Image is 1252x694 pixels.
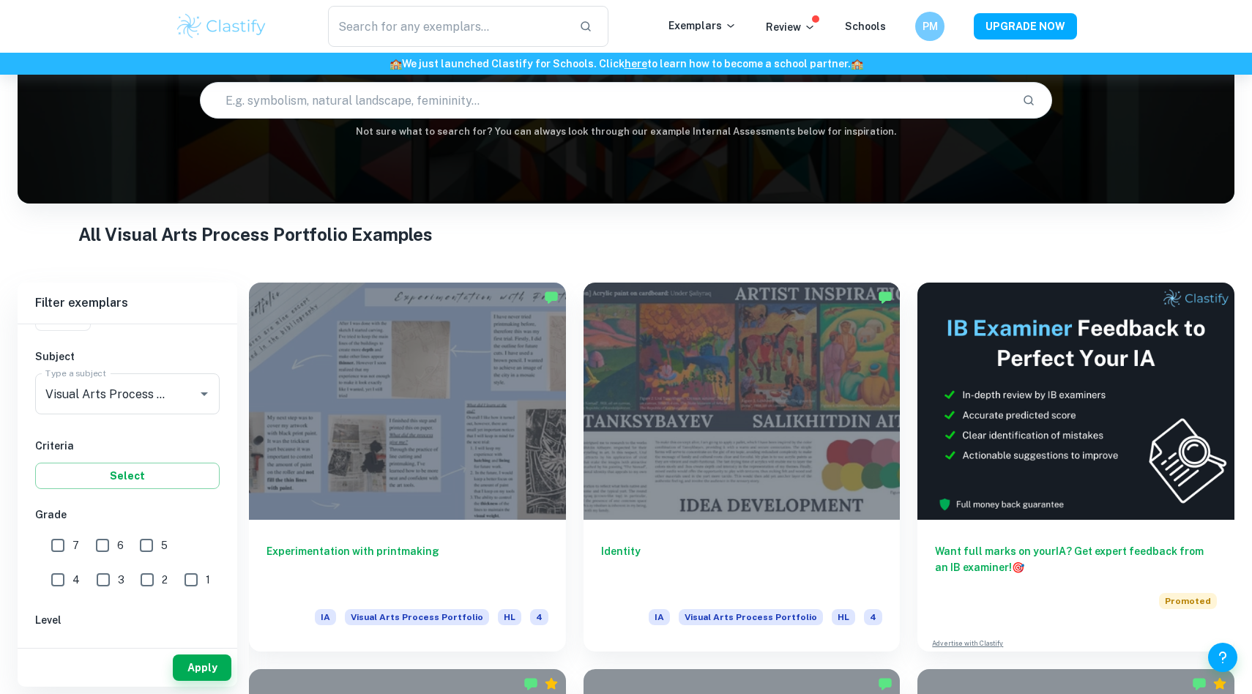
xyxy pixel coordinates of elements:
a: here [625,58,647,70]
span: IA [649,609,670,625]
button: Help and Feedback [1208,643,1237,672]
h6: We just launched Clastify for Schools. Click to learn how to become a school partner. [3,56,1249,72]
a: IdentityIAVisual Arts Process PortfolioHL4 [584,283,901,652]
img: Marked [878,676,893,691]
span: 6 [117,537,124,553]
span: 7 [72,537,79,553]
span: HL [498,609,521,625]
button: Apply [173,654,231,681]
label: Type a subject [45,367,106,379]
span: Visual Arts Process Portfolio [345,609,489,625]
img: Marked [544,290,559,305]
div: Premium [1212,676,1227,691]
p: Review [766,19,816,35]
span: 4 [72,572,80,588]
h6: Level [35,612,220,628]
span: 5 [161,537,168,553]
span: Promoted [1159,593,1217,609]
img: Clastify logo [175,12,268,41]
input: E.g. symbolism, natural landscape, femininity... [201,80,1010,121]
span: 4 [530,609,548,625]
button: Search [1016,88,1041,113]
a: Want full marks on yourIA? Get expert feedback from an IB examiner!PromotedAdvertise with Clastify [917,283,1234,652]
button: Open [194,384,215,404]
h6: Identity [601,543,883,592]
span: 2 [162,572,168,588]
button: Select [35,463,220,489]
img: Marked [1192,676,1207,691]
span: HL [832,609,855,625]
h6: PM [922,18,939,34]
img: Thumbnail [917,283,1234,520]
h6: Not sure what to search for? You can always look through our example Internal Assessments below f... [18,124,1234,139]
h6: Want full marks on your IA ? Get expert feedback from an IB examiner! [935,543,1217,575]
a: Advertise with Clastify [932,638,1003,649]
img: Marked [878,290,893,305]
span: 🏫 [390,58,402,70]
h6: Grade [35,507,220,523]
span: 🎯 [1012,561,1024,573]
h6: Subject [35,348,220,365]
span: 3 [118,572,124,588]
span: 4 [864,609,882,625]
button: UPGRADE NOW [974,13,1077,40]
span: 1 [206,572,210,588]
span: IA [315,609,336,625]
p: Exemplars [668,18,737,34]
h6: Criteria [35,438,220,454]
span: 🏫 [851,58,863,70]
div: Premium [544,676,559,691]
h6: Experimentation with printmaking [267,543,548,592]
h6: Filter exemplars [18,283,237,324]
a: Schools [845,20,886,32]
a: Experimentation with printmakingIAVisual Arts Process PortfolioHL4 [249,283,566,652]
h1: All Visual Arts Process Portfolio Examples [78,221,1174,247]
input: Search for any exemplars... [328,6,567,47]
button: PM [915,12,944,41]
span: Visual Arts Process Portfolio [679,609,823,625]
img: Marked [523,676,538,691]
